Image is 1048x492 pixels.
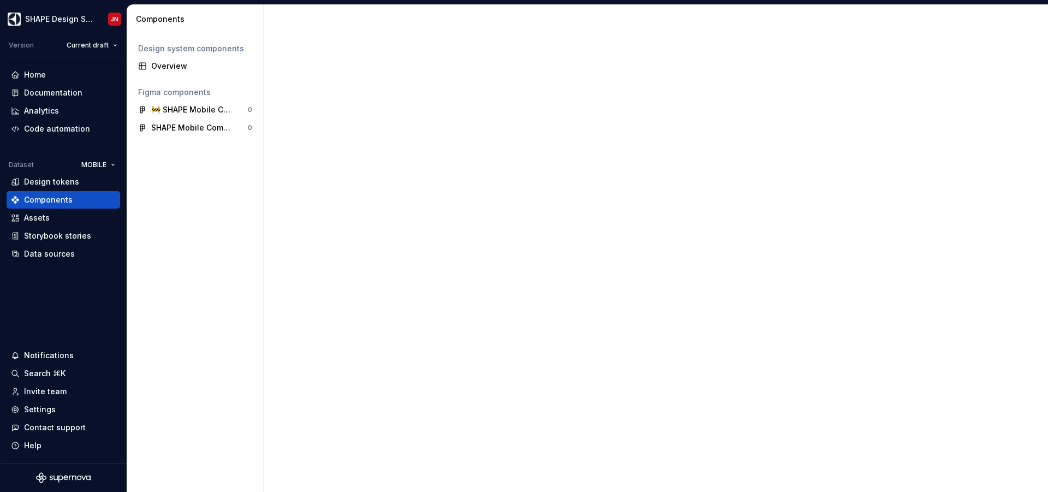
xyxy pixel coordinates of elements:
button: Help [7,437,120,454]
svg: Supernova Logo [36,472,91,483]
div: JN [111,15,118,23]
a: SHAPE Mobile Components0 [134,119,257,137]
div: Design tokens [24,176,79,187]
a: Documentation [7,84,120,102]
div: Analytics [24,105,59,116]
div: Components [136,14,259,25]
div: SHAPE Design System [25,14,95,25]
div: Search ⌘K [24,368,65,379]
button: Notifications [7,347,120,364]
div: Storybook stories [24,230,91,241]
div: Dataset [9,161,34,169]
div: SHAPE Mobile Components [151,122,233,133]
div: Contact support [24,422,86,433]
a: Components [7,191,120,209]
button: Search ⌘K [7,365,120,382]
button: Current draft [62,38,122,53]
a: Home [7,66,120,84]
a: 🚧 SHAPE Mobile Component Explorations0 [134,101,257,118]
div: Data sources [24,248,75,259]
a: Design tokens [7,173,120,191]
a: Analytics [7,102,120,120]
a: Code automation [7,120,120,138]
div: Assets [24,212,50,223]
a: Data sources [7,245,120,263]
div: Version [9,41,34,50]
a: Invite team [7,383,120,400]
a: Storybook stories [7,227,120,245]
div: 0 [248,123,252,132]
button: Contact support [7,419,120,436]
div: Home [24,69,46,80]
div: Documentation [24,87,82,98]
button: MOBILE [76,157,120,173]
button: SHAPE Design SystemJN [2,7,124,31]
div: Components [24,194,73,205]
div: Settings [24,404,56,415]
div: Design system components [138,43,252,54]
span: MOBILE [81,161,106,169]
div: 0 [248,105,252,114]
a: Overview [134,57,257,75]
div: Help [24,440,41,451]
div: Code automation [24,123,90,134]
a: Assets [7,209,120,227]
a: Settings [7,401,120,418]
div: 🚧 SHAPE Mobile Component Explorations [151,104,233,115]
div: Figma components [138,87,252,98]
div: Notifications [24,350,74,361]
div: Invite team [24,386,67,397]
img: 1131f18f-9b94-42a4-847a-eabb54481545.png [8,13,21,26]
span: Current draft [67,41,109,50]
div: Overview [151,61,252,72]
